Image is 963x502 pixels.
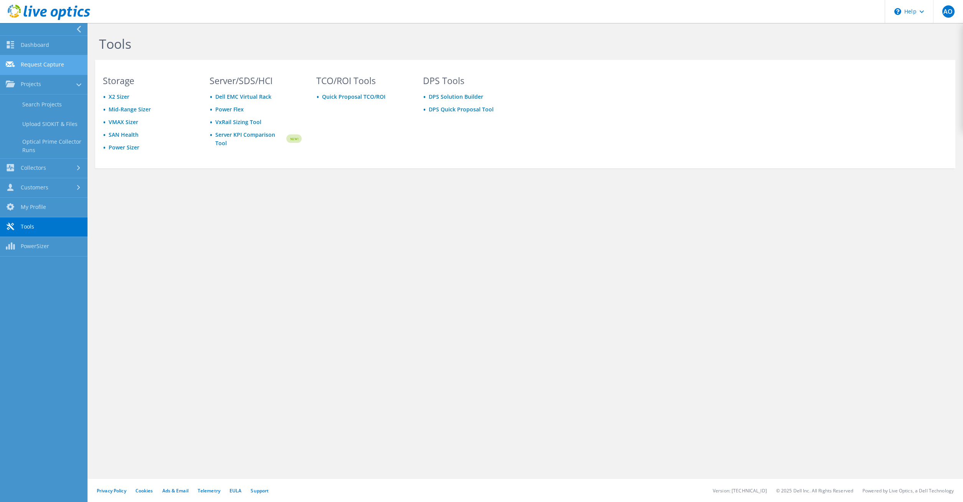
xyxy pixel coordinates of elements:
[162,487,188,494] a: Ads & Email
[230,487,241,494] a: EULA
[109,131,139,138] a: SAN Health
[215,93,271,100] a: Dell EMC Virtual Rack
[99,36,617,52] h1: Tools
[894,8,901,15] svg: \n
[210,76,302,85] h3: Server/SDS/HCI
[198,487,220,494] a: Telemetry
[215,106,244,113] a: Power Flex
[215,131,285,147] a: Server KPI Comparison Tool
[103,76,195,85] h3: Storage
[135,487,153,494] a: Cookies
[97,487,126,494] a: Privacy Policy
[429,106,494,113] a: DPS Quick Proposal Tool
[713,487,767,494] li: Version: [TECHNICAL_ID]
[215,118,261,126] a: VxRail Sizing Tool
[316,76,408,85] h3: TCO/ROI Tools
[942,5,955,18] span: AO
[285,130,302,148] img: new-badge.svg
[109,93,129,100] a: X2 Sizer
[109,144,139,151] a: Power Sizer
[109,106,151,113] a: Mid-Range Sizer
[423,76,515,85] h3: DPS Tools
[322,93,385,100] a: Quick Proposal TCO/ROI
[109,118,138,126] a: VMAX Sizer
[862,487,954,494] li: Powered by Live Optics, a Dell Technology
[251,487,269,494] a: Support
[776,487,853,494] li: © 2025 Dell Inc. All Rights Reserved
[429,93,483,100] a: DPS Solution Builder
